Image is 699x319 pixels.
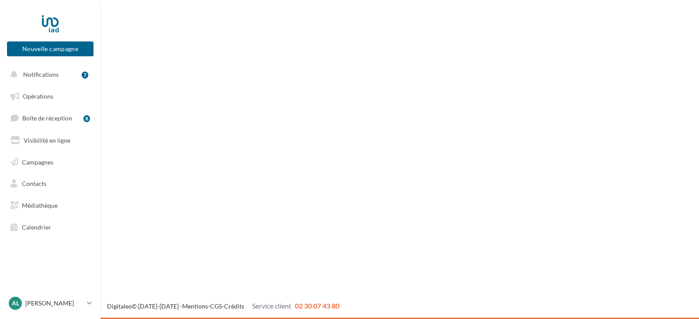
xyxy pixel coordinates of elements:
[22,180,46,187] span: Contacts
[24,137,70,144] span: Visibilité en ligne
[107,302,339,310] span: © [DATE]-[DATE] - - -
[5,196,95,215] a: Médiathèque
[12,299,19,308] span: Al
[107,302,132,310] a: Digitaleo
[5,87,95,106] a: Opérations
[82,72,88,79] div: 7
[22,223,51,231] span: Calendrier
[5,65,92,84] button: Notifications 7
[5,153,95,172] a: Campagnes
[22,114,72,122] span: Boîte de réception
[252,302,291,310] span: Service client
[22,202,58,209] span: Médiathèque
[5,175,95,193] a: Contacts
[224,302,244,310] a: Crédits
[182,302,208,310] a: Mentions
[83,115,90,122] div: 8
[23,93,53,100] span: Opérations
[22,158,53,165] span: Campagnes
[210,302,222,310] a: CGS
[5,131,95,150] a: Visibilité en ligne
[25,299,83,308] p: [PERSON_NAME]
[7,41,93,56] button: Nouvelle campagne
[7,295,93,312] a: Al [PERSON_NAME]
[23,71,59,78] span: Notifications
[5,218,95,237] a: Calendrier
[295,302,339,310] span: 02 30 07 43 80
[5,109,95,127] a: Boîte de réception8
